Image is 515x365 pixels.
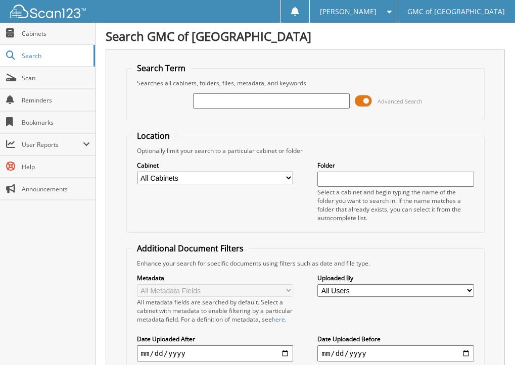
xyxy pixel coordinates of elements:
a: here [272,315,285,324]
label: Uploaded By [317,274,474,282]
span: Announcements [22,185,90,193]
div: Select a cabinet and begin typing the name of the folder you want to search in. If the name match... [317,188,474,222]
span: Search [22,51,88,60]
div: Optionally limit your search to a particular cabinet or folder [132,146,479,155]
label: Date Uploaded Before [317,335,474,343]
div: Searches all cabinets, folders, files, metadata, and keywords [132,79,479,87]
h1: Search GMC of [GEOGRAPHIC_DATA] [106,28,505,44]
input: end [317,345,474,361]
div: Enhance your search for specific documents using filters such as date and file type. [132,259,479,268]
label: Metadata [137,274,293,282]
span: Scan [22,74,90,82]
span: Advanced Search [378,97,423,105]
span: GMC of [GEOGRAPHIC_DATA] [407,9,505,15]
span: User Reports [22,140,83,149]
input: start [137,345,293,361]
span: Bookmarks [22,118,90,127]
label: Cabinet [137,161,293,170]
legend: Location [132,130,175,141]
legend: Search Term [132,63,191,74]
span: Reminders [22,96,90,105]
label: Date Uploaded After [137,335,293,343]
span: Cabinets [22,29,90,38]
label: Folder [317,161,474,170]
img: scan123-logo-white.svg [10,5,86,18]
span: [PERSON_NAME] [320,9,377,15]
legend: Additional Document Filters [132,243,249,254]
div: All metadata fields are searched by default. Select a cabinet with metadata to enable filtering b... [137,298,293,324]
span: Help [22,163,90,171]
